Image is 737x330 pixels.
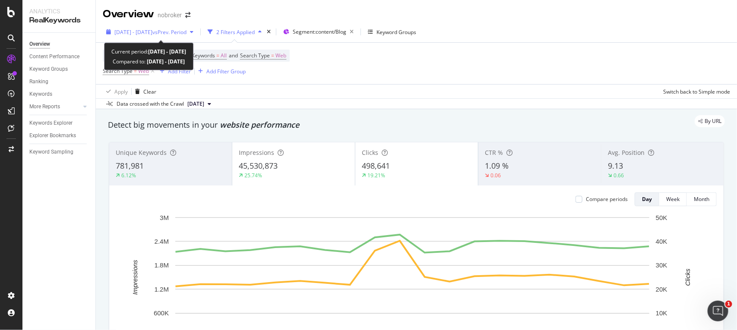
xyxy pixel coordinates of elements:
a: Keywords [29,90,89,99]
div: Keyword Groups [29,65,68,74]
button: [DATE] - [DATE]vsPrev. Period [103,25,197,39]
div: nobroker [158,11,182,19]
div: Day [642,195,652,203]
span: All [221,50,227,62]
span: vs Prev. Period [152,28,187,36]
span: Avg. Position [608,148,645,157]
div: Overview [29,40,50,49]
span: = [216,52,219,59]
button: Switch back to Simple mode [660,85,730,98]
span: CTR % [485,148,503,157]
div: Analytics [29,7,89,16]
a: Keyword Groups [29,65,89,74]
span: and [229,52,238,59]
div: Week [666,195,680,203]
div: legacy label [695,115,725,127]
button: Add Filter Group [195,66,246,76]
div: Add Filter [168,68,191,75]
div: Compared to: [113,57,185,66]
text: 3M [160,214,169,221]
div: Switch back to Simple mode [663,88,730,95]
a: More Reports [29,102,81,111]
text: 1.8M [155,262,169,269]
button: Keyword Groups [364,25,420,39]
div: Keywords Explorer [29,119,73,128]
a: Content Performance [29,52,89,61]
a: Explorer Bookmarks [29,131,89,140]
span: Web [138,65,149,77]
div: Add Filter Group [206,68,246,75]
text: 1.2M [155,286,169,293]
span: 45,530,873 [239,160,278,171]
span: 498,641 [362,160,390,171]
div: Overview [103,7,154,22]
div: Ranking [29,77,48,86]
button: Week [659,192,687,206]
text: 40K [656,238,667,245]
span: Search Type [103,67,133,75]
div: 19.21% [367,172,385,179]
div: Keyword Groups [376,28,416,36]
div: Content Performance [29,52,79,61]
text: Impressions [131,260,139,295]
button: [DATE] [184,99,215,109]
span: By URL [705,119,721,124]
text: 50K [656,214,667,221]
div: arrow-right-arrow-left [185,12,190,18]
div: 6.12% [121,172,136,179]
span: 2024 Oct. 7th [187,100,204,108]
span: 781,981 [116,160,144,171]
div: Month [694,195,709,203]
span: 9.13 [608,160,623,171]
text: 600K [154,309,169,317]
button: Apply [103,85,128,98]
div: Apply [114,88,128,95]
div: Keyword Sampling [29,148,73,157]
text: 30K [656,262,667,269]
a: Ranking [29,77,89,86]
button: 2 Filters Applied [204,25,265,39]
div: Data crossed with the Crawl [117,100,184,108]
span: Web [275,50,286,62]
div: Clear [143,88,156,95]
button: Clear [132,85,156,98]
span: = [271,52,274,59]
button: Day [635,192,659,206]
button: Add Filter [156,66,191,76]
text: 10K [656,309,667,317]
span: Keywords [192,52,215,59]
button: Segment:content/Blog [280,25,357,39]
a: Keywords Explorer [29,119,89,128]
a: Overview [29,40,89,49]
span: Search Type [240,52,270,59]
iframe: Intercom live chat [708,301,728,321]
span: 1 [725,301,732,308]
span: Clicks [362,148,378,157]
text: Clicks [684,268,692,286]
b: [DATE] - [DATE] [146,58,185,65]
span: [DATE] - [DATE] [114,28,152,36]
div: 0.66 [614,172,624,179]
text: 2.4M [155,238,169,245]
div: RealKeywords [29,16,89,25]
div: 0.06 [490,172,501,179]
div: Current period: [111,47,186,57]
span: Impressions [239,148,274,157]
div: Compare periods [586,195,628,203]
a: Keyword Sampling [29,148,89,157]
span: Unique Keywords [116,148,167,157]
button: Month [687,192,717,206]
div: Keywords [29,90,52,99]
span: = [134,67,137,75]
div: times [265,28,272,36]
div: 2 Filters Applied [216,28,255,36]
div: 25.74% [244,172,262,179]
b: [DATE] - [DATE] [148,48,186,55]
span: 1.09 % [485,160,509,171]
text: 20K [656,286,667,293]
div: Explorer Bookmarks [29,131,76,140]
span: Segment: content/Blog [293,28,346,35]
div: More Reports [29,102,60,111]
